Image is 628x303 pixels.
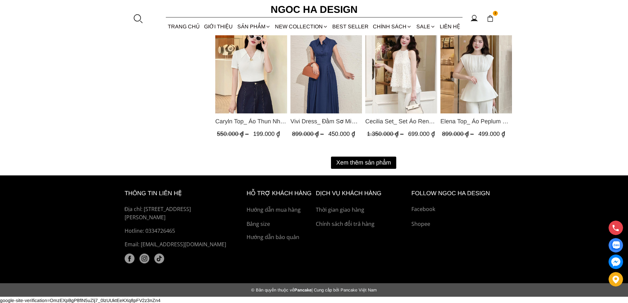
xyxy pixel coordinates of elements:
a: TRANG CHỦ [166,18,202,35]
img: Caryln Top_ Áo Thun Nhún Ngực Tay Cộc Màu Đỏ A1062 [215,18,287,113]
a: NEW COLLECTION [273,18,330,35]
span: Cecilia Set_ Set Áo Ren Cổ Yếm Quần Suông Màu Kem BQ015 [365,117,437,126]
span: 2 [493,11,498,16]
img: Display image [612,241,620,250]
div: SẢN PHẨM [235,18,273,35]
img: Vivi Dress_ Đầm Sơ Mi Rớt Vai Bò Lụa Màu Xanh D1000 [290,18,362,113]
a: Ngoc Ha Design [265,2,364,17]
img: img-CART-ICON-ksit0nf1 [487,15,494,22]
img: Elena Top_ Áo Peplum Cổ Nhún Màu Trắng A1066 [440,18,512,113]
h6: Dịch vụ khách hàng [316,189,408,198]
p: Địa chỉ: [STREET_ADDRESS][PERSON_NAME] [125,205,231,222]
a: GIỚI THIỆU [202,18,235,35]
a: BEST SELLER [330,18,371,35]
div: Pancake [118,288,510,292]
a: Shopee [411,220,504,228]
a: Link to Elena Top_ Áo Peplum Cổ Nhún Màu Trắng A1066 [440,117,512,126]
a: Link to Caryln Top_ Áo Thun Nhún Ngực Tay Cộc Màu Đỏ A1062 [215,117,287,126]
span: Caryln Top_ Áo Thun Nhún Ngực Tay Cộc Màu Đỏ A1062 [215,117,287,126]
a: facebook (1) [125,254,135,263]
a: Link to Cecilia Set_ Set Áo Ren Cổ Yếm Quần Suông Màu Kem BQ015 [365,117,437,126]
span: 1.350.000 ₫ [367,131,405,137]
h6: hỗ trợ khách hàng [247,189,313,198]
a: Product image - Cecilia Set_ Set Áo Ren Cổ Yếm Quần Suông Màu Kem BQ015 [365,18,437,113]
span: 899.000 ₫ [442,131,475,137]
span: 199.000 ₫ [253,131,280,137]
h6: thông tin liên hệ [125,189,231,198]
a: Display image [609,238,623,253]
span: Vivi Dress_ Đầm Sơ Mi Rớt Vai Bò Lụa Màu Xanh D1000 [290,117,362,126]
a: Hướng dẫn bảo quản [247,233,313,242]
a: Chính sách đổi trả hàng [316,220,408,228]
a: Link to Vivi Dress_ Đầm Sơ Mi Rớt Vai Bò Lụa Màu Xanh D1000 [290,117,362,126]
a: Hướng dẫn mua hàng [247,206,313,214]
img: instagram [139,254,149,263]
a: Hotline: 0334726465 [125,227,231,235]
span: Elena Top_ Áo Peplum Cổ Nhún Màu Trắng A1066 [440,117,512,126]
a: Thời gian giao hàng [316,206,408,214]
span: 450.000 ₫ [328,131,355,137]
a: Product image - Elena Top_ Áo Peplum Cổ Nhún Màu Trắng A1066 [440,18,512,113]
span: © Bản quyền thuộc về [251,288,294,292]
span: 899.000 ₫ [292,131,325,137]
a: messenger [609,255,623,269]
img: Cecilia Set_ Set Áo Ren Cổ Yếm Quần Suông Màu Kem BQ015 [365,18,437,113]
span: 550.000 ₫ [217,131,250,137]
div: Chính sách [371,18,414,35]
a: Facebook [411,205,504,214]
a: SALE [414,18,437,35]
h6: Follow ngoc ha Design [411,189,504,198]
a: LIÊN HỆ [437,18,462,35]
button: Xem thêm sản phẩm [331,157,396,169]
a: Bảng size [247,220,313,228]
span: 499.000 ₫ [478,131,505,137]
a: Product image - Caryln Top_ Áo Thun Nhún Ngực Tay Cộc Màu Đỏ A1062 [215,18,287,113]
a: Product image - Vivi Dress_ Đầm Sơ Mi Rớt Vai Bò Lụa Màu Xanh D1000 [290,18,362,113]
a: tiktok [154,254,164,263]
p: Email: [EMAIL_ADDRESS][DOMAIN_NAME] [125,240,231,249]
span: | Cung cấp bởi Pancake Việt Nam [312,288,377,292]
span: 699.000 ₫ [408,131,435,137]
